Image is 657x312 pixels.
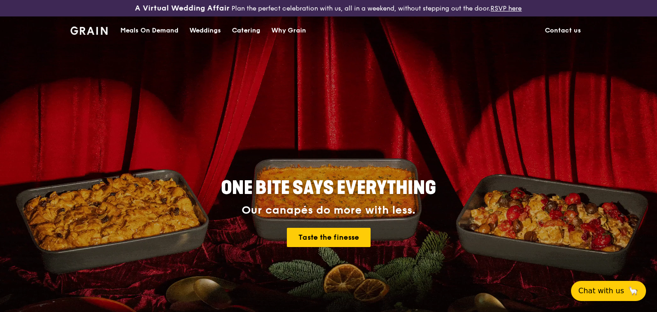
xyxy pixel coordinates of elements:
span: 🦙 [628,285,639,296]
a: Why Grain [266,17,312,44]
button: Chat with us🦙 [571,281,646,301]
div: Catering [232,17,260,44]
span: Chat with us [578,285,624,296]
span: ONE BITE SAYS EVERYTHING [221,177,436,199]
div: Why Grain [271,17,306,44]
a: Taste the finesse [287,228,371,247]
div: Weddings [189,17,221,44]
a: GrainGrain [70,16,108,43]
div: Our canapés do more with less. [164,204,493,217]
h3: A Virtual Wedding Affair [135,4,230,13]
a: RSVP here [490,5,522,12]
img: Grain [70,27,108,35]
a: Weddings [184,17,226,44]
a: Contact us [539,17,587,44]
div: Meals On Demand [120,17,178,44]
a: Catering [226,17,266,44]
div: Plan the perfect celebration with us, all in a weekend, without stepping out the door. [109,4,547,13]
